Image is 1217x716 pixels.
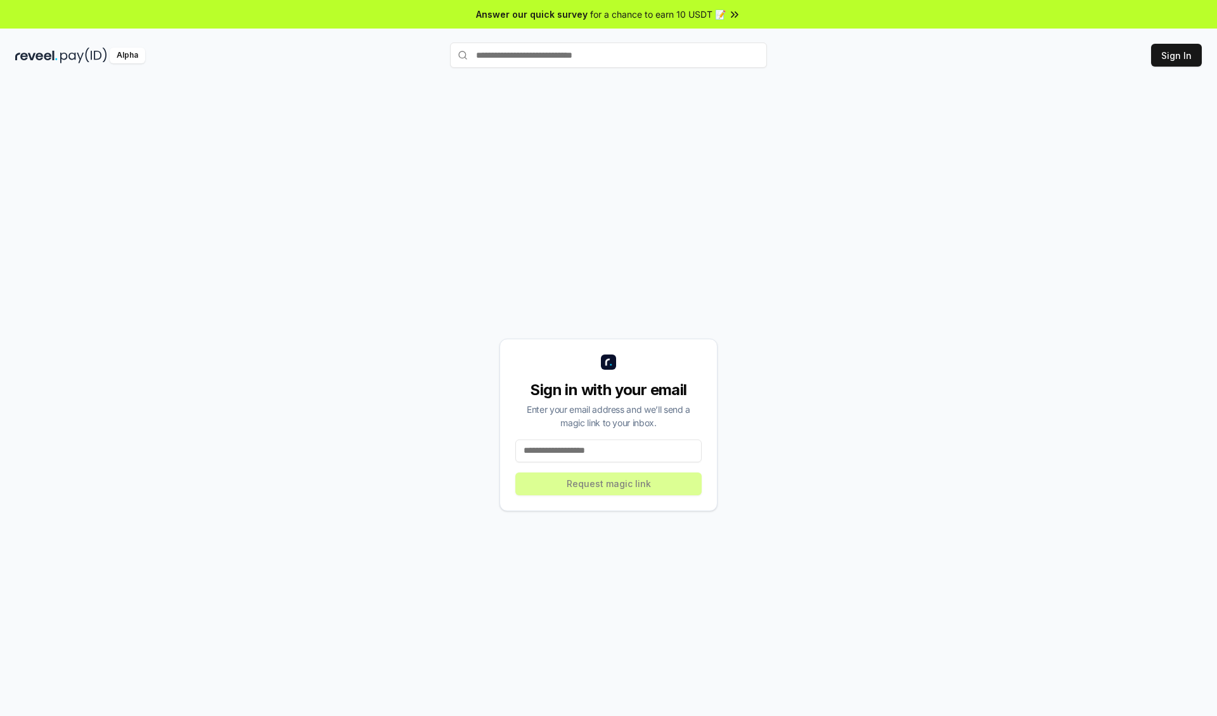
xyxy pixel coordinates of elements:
img: reveel_dark [15,48,58,63]
div: Enter your email address and we’ll send a magic link to your inbox. [515,403,702,429]
span: Answer our quick survey [476,8,588,21]
button: Sign In [1151,44,1202,67]
span: for a chance to earn 10 USDT 📝 [590,8,726,21]
img: logo_small [601,355,616,370]
div: Alpha [110,48,145,63]
img: pay_id [60,48,107,63]
div: Sign in with your email [515,380,702,400]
